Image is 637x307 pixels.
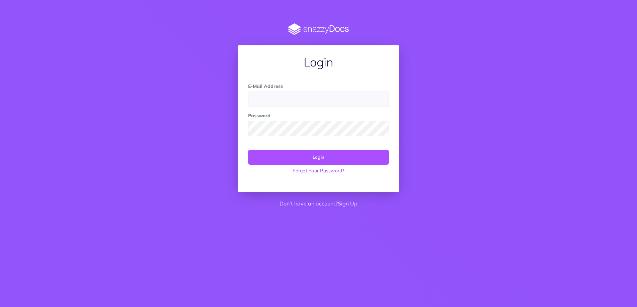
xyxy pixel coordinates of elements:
img: SnazzyDocs Logo [238,23,399,35]
p: Don't have an account? [238,199,399,208]
button: Login [248,150,389,164]
a: Sign Up [338,200,357,207]
a: Forgot Your Password? [248,165,389,177]
h1: Login [248,55,389,69]
label: E-Mail Address [248,83,283,90]
label: Password [248,112,271,119]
